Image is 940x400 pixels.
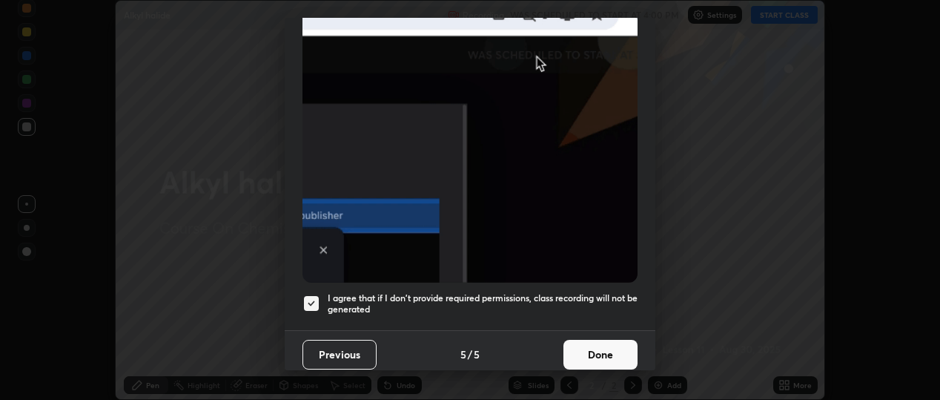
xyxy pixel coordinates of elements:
h4: 5 [460,347,466,362]
button: Previous [302,340,377,370]
h5: I agree that if I don't provide required permissions, class recording will not be generated [328,292,638,315]
button: Done [563,340,638,370]
h4: 5 [474,347,480,362]
h4: / [468,347,472,362]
